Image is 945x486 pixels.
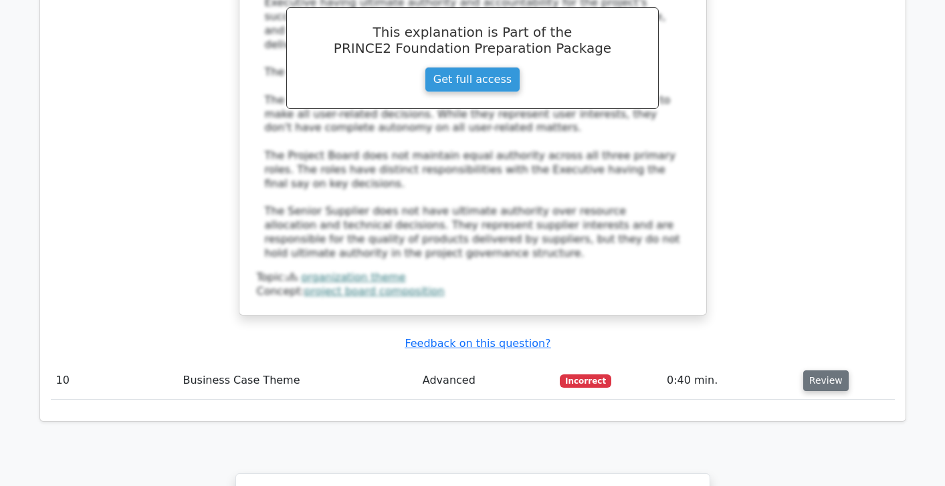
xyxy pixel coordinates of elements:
[257,285,689,299] div: Concept:
[417,362,554,400] td: Advanced
[425,67,520,92] a: Get full access
[560,374,611,388] span: Incorrect
[304,285,444,297] a: project board composition
[177,362,417,400] td: Business Case Theme
[51,362,178,400] td: 10
[661,362,798,400] td: 0:40 min.
[803,370,849,391] button: Review
[405,337,550,350] a: Feedback on this question?
[257,271,689,285] div: Topic:
[301,271,405,283] a: organization theme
